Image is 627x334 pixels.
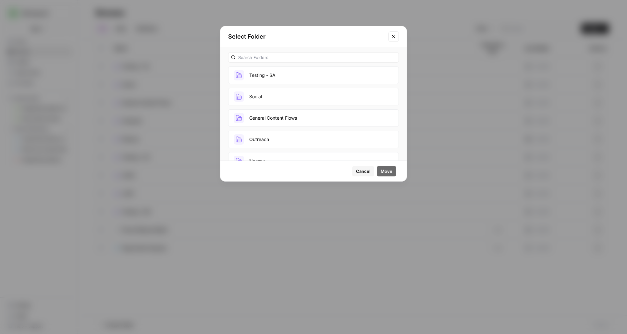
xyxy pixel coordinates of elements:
[228,131,399,148] button: Outreach
[228,66,399,84] button: Testing - SA
[228,32,385,41] h2: Select Folder
[388,31,399,42] button: Close modal
[238,54,396,61] input: Search Folders
[228,152,399,170] button: Nassau
[381,168,392,174] span: Move
[228,109,399,127] button: General Content Flows
[228,88,399,105] button: Social
[356,168,370,174] span: Cancel
[352,166,374,176] button: Cancel
[377,166,396,176] button: Move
